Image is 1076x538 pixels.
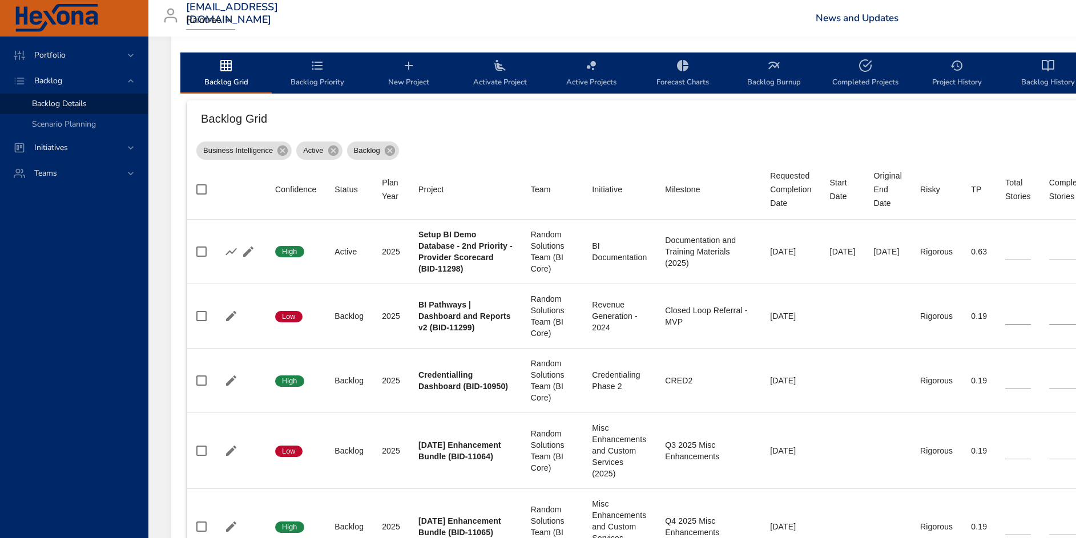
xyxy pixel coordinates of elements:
div: Sort [275,183,316,196]
span: Backlog Grid [187,59,265,89]
div: BI Documentation [592,240,647,263]
div: Raintree [186,11,235,30]
span: Backlog Priority [279,59,356,89]
div: 0.19 [971,445,987,456]
div: Backlog [335,375,364,386]
div: 2025 [382,521,400,532]
div: Rigorous [920,375,953,386]
span: Backlog Burnup [735,59,813,89]
div: Milestone [665,183,700,196]
span: Activate Project [461,59,539,89]
div: Sort [418,183,444,196]
div: Rigorous [920,445,953,456]
div: Misc Enhancements and Custom Services (2025) [592,422,647,479]
h3: [EMAIL_ADDRESS][DOMAIN_NAME] [186,1,278,26]
button: Edit Project Details [223,308,240,325]
div: 2025 [382,375,400,386]
div: [DATE] [770,375,811,386]
div: 0.19 [971,375,987,386]
button: Edit Project Details [223,372,240,389]
span: Active Projects [553,59,630,89]
div: Project [418,183,444,196]
div: 2025 [382,445,400,456]
b: Setup BI Demo Database - 2nd Priority - Provider Scorecard (BID-11298) [418,230,513,273]
div: 0.19 [971,310,987,322]
div: Sort [531,183,551,196]
div: 2025 [382,310,400,322]
div: Sort [971,183,981,196]
div: Random Solutions Team (BI Core) [531,428,574,474]
div: Q3 2025 Misc Enhancements [665,439,752,462]
div: Sort [874,169,902,210]
button: Show Burnup [223,243,240,260]
a: News and Updates [816,11,898,25]
div: [DATE] [874,246,902,257]
span: New Project [370,59,448,89]
div: Closed Loop Referral - MVP [665,305,752,327]
div: [DATE] [770,521,811,532]
div: Confidence [275,183,316,196]
div: Credentialing Phase 2 [592,369,647,392]
div: Sort [770,169,811,210]
span: Scenario Planning [32,119,96,130]
div: Documentation and Training Materials (2025) [665,234,752,269]
span: Risky [920,183,953,196]
div: Sort [335,183,358,196]
div: Requested Completion Date [770,169,811,210]
span: Completed Projects [827,59,904,89]
span: Low [275,312,303,322]
div: Plan Year [382,176,400,203]
div: Sort [665,183,700,196]
span: Project [418,183,513,196]
div: Random Solutions Team (BI Core) [531,293,574,339]
span: Start Date [830,176,856,203]
span: Status [335,183,364,196]
div: Original End Date [874,169,902,210]
button: Edit Project Details [223,518,240,535]
span: High [275,522,304,532]
div: Backlog [335,445,364,456]
span: Portfolio [25,50,75,60]
div: Business Intelligence [196,141,292,160]
span: Low [275,446,303,456]
span: Team [531,183,574,196]
div: Active [335,246,364,257]
div: Rigorous [920,310,953,322]
span: TP [971,183,987,196]
span: Business Intelligence [196,145,280,156]
button: Edit Project Details [223,442,240,459]
div: Risky [920,183,940,196]
div: Sort [592,183,622,196]
span: Teams [25,168,66,179]
div: [DATE] [770,246,811,257]
span: Backlog [25,75,71,86]
div: Status [335,183,358,196]
div: Sort [382,176,400,203]
div: Random Solutions Team (BI Core) [531,358,574,403]
div: Sort [1005,176,1031,203]
span: Forecast Charts [644,59,722,89]
div: 0.63 [971,246,987,257]
div: 2025 [382,246,400,257]
div: [DATE] [770,310,811,322]
span: Backlog [347,145,387,156]
div: Active [296,141,342,160]
div: Team [531,183,551,196]
img: Hexona [14,4,99,33]
div: Backlog [335,310,364,322]
div: [DATE] [770,445,811,456]
span: Initiatives [25,142,77,153]
b: Credentialling Dashboard (BID-10950) [418,370,508,391]
div: [DATE] [830,246,856,257]
span: Initiative [592,183,647,196]
div: 0.19 [971,521,987,532]
b: BI Pathways | Dashboard and Reports v2 (BID-11299) [418,300,511,332]
div: Sort [920,183,940,196]
span: High [275,246,304,257]
b: [DATE] Enhancement Bundle (BID-11064) [418,440,501,461]
b: [DATE] Enhancement Bundle (BID-11065) [418,516,501,537]
div: Random Solutions Team (BI Core) [531,229,574,274]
